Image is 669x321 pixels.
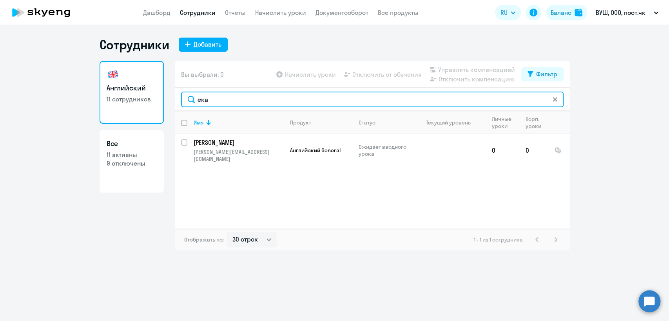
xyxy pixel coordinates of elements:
[225,9,246,16] a: Отчеты
[359,119,412,126] div: Статус
[181,92,564,107] input: Поиск по имени, email, продукту или статусу
[519,134,548,167] td: 0
[474,236,523,243] span: 1 - 1 из 1 сотрудника
[290,119,352,126] div: Продукт
[495,5,521,20] button: RU
[419,119,485,126] div: Текущий уровень
[359,119,375,126] div: Статус
[107,95,157,103] p: 11 сотрудников
[526,115,542,130] div: Корп. уроки
[179,38,228,52] button: Добавить
[107,139,157,149] h3: Все
[378,9,419,16] a: Все продукты
[526,115,548,130] div: Корп. уроки
[194,138,283,147] a: [PERSON_NAME]
[492,115,514,130] div: Личные уроки
[290,119,311,126] div: Продукт
[194,148,283,162] p: [PERSON_NAME][EMAIL_ADDRESS][DOMAIN_NAME]
[290,147,341,154] span: Английский General
[100,37,169,52] h1: Сотрудники
[107,68,119,81] img: english
[194,119,204,126] div: Имя
[592,3,662,22] button: ВУШ, ООО, пост.чк
[194,40,221,49] div: Добавить
[100,130,164,193] a: Все11 активны9 отключены
[359,143,412,157] p: Ожидает вводного урока
[575,9,582,16] img: balance
[143,9,170,16] a: Дашборд
[426,119,471,126] div: Текущий уровень
[181,70,224,79] span: Вы выбрали: 0
[551,8,571,17] div: Баланс
[180,9,216,16] a: Сотрудники
[536,69,557,79] div: Фильтр
[596,8,645,17] p: ВУШ, ООО, пост.чк
[315,9,368,16] a: Документооборот
[194,138,282,147] p: [PERSON_NAME]
[107,83,157,93] h3: Английский
[521,67,564,81] button: Фильтр
[255,9,306,16] a: Начислить уроки
[546,5,587,20] button: Балансbalance
[184,236,224,243] span: Отображать по:
[100,61,164,124] a: Английский11 сотрудников
[492,115,519,130] div: Личные уроки
[194,119,283,126] div: Имя
[107,159,157,168] p: 9 отключены
[107,150,157,159] p: 11 активны
[486,134,519,167] td: 0
[500,8,508,17] span: RU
